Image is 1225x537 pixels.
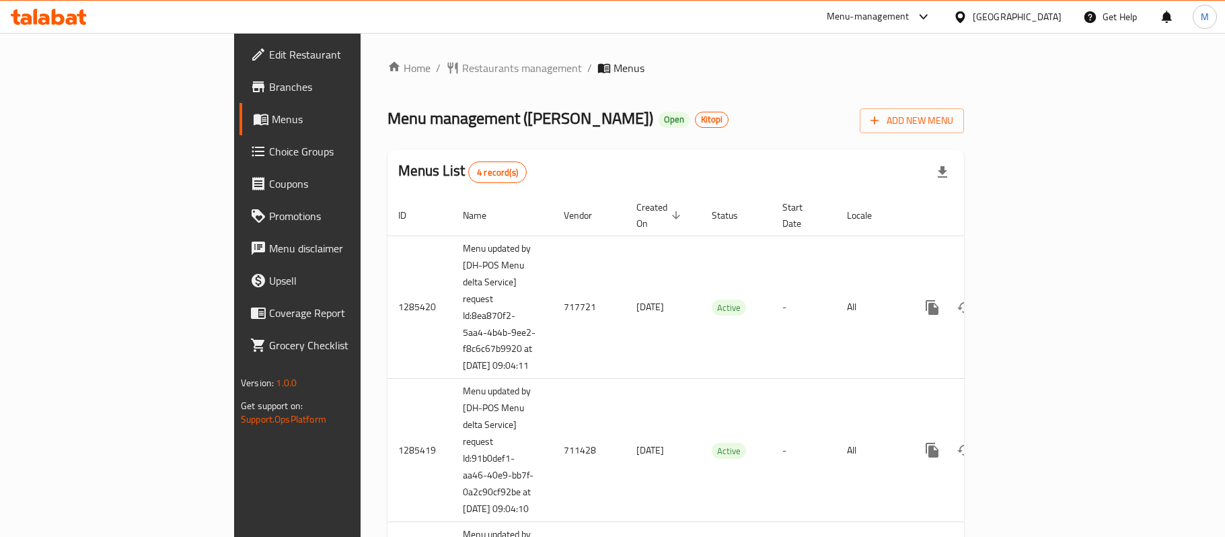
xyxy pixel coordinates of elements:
span: Vendor [564,207,609,223]
a: Support.OpsPlatform [241,410,326,428]
td: - [772,379,836,522]
td: Menu updated by [DH-POS Menu delta Service] request Id:91b0def1-aa46-40e9-bb7f-0a2c90cf92be at [D... [452,379,553,522]
button: Add New Menu [860,108,964,133]
a: Restaurants management [446,60,582,76]
button: Change Status [949,434,981,466]
span: Choice Groups [269,143,428,159]
li: / [587,60,592,76]
div: [GEOGRAPHIC_DATA] [973,9,1062,24]
span: Kitopi [696,114,728,125]
td: All [836,236,905,379]
span: Active [712,443,746,459]
a: Menus [239,103,439,135]
span: Get support on: [241,397,303,415]
span: Menu management ( [PERSON_NAME] ) [387,103,653,133]
td: Menu updated by [DH-POS Menu delta Service] request Id:8ea870f2-5aa4-4b4b-9ee2-f8c6c67b9920 at [D... [452,236,553,379]
span: [DATE] [636,441,664,459]
a: Coupons [239,168,439,200]
span: Locale [847,207,889,223]
span: Coupons [269,176,428,192]
span: 1.0.0 [276,374,297,392]
span: Menus [614,60,644,76]
td: 717721 [553,236,626,379]
span: Active [712,300,746,316]
td: - [772,236,836,379]
span: [DATE] [636,298,664,316]
span: Status [712,207,755,223]
span: Upsell [269,273,428,289]
th: Actions [905,195,1056,236]
a: Promotions [239,200,439,232]
button: Change Status [949,291,981,324]
span: Name [463,207,504,223]
span: Version: [241,374,274,392]
span: 4 record(s) [469,166,526,179]
span: ID [398,207,424,223]
div: Total records count [468,162,527,183]
div: Export file [926,156,959,188]
div: Menu-management [827,9,910,25]
span: Start Date [782,199,820,231]
span: Restaurants management [462,60,582,76]
a: Choice Groups [239,135,439,168]
button: more [916,434,949,466]
div: Active [712,299,746,316]
span: Coverage Report [269,305,428,321]
a: Upsell [239,264,439,297]
span: Promotions [269,208,428,224]
div: Open [659,112,690,128]
span: Add New Menu [870,112,953,129]
span: Edit Restaurant [269,46,428,63]
span: Menu disclaimer [269,240,428,256]
td: All [836,379,905,522]
nav: breadcrumb [387,60,964,76]
span: Open [659,114,690,125]
span: Menus [272,111,428,127]
button: more [916,291,949,324]
a: Menu disclaimer [239,232,439,264]
h2: Menus List [398,161,527,183]
span: Grocery Checklist [269,337,428,353]
a: Branches [239,71,439,103]
a: Grocery Checklist [239,329,439,361]
span: Branches [269,79,428,95]
span: Created On [636,199,685,231]
span: M [1201,9,1209,24]
a: Edit Restaurant [239,38,439,71]
td: 711428 [553,379,626,522]
a: Coverage Report [239,297,439,329]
